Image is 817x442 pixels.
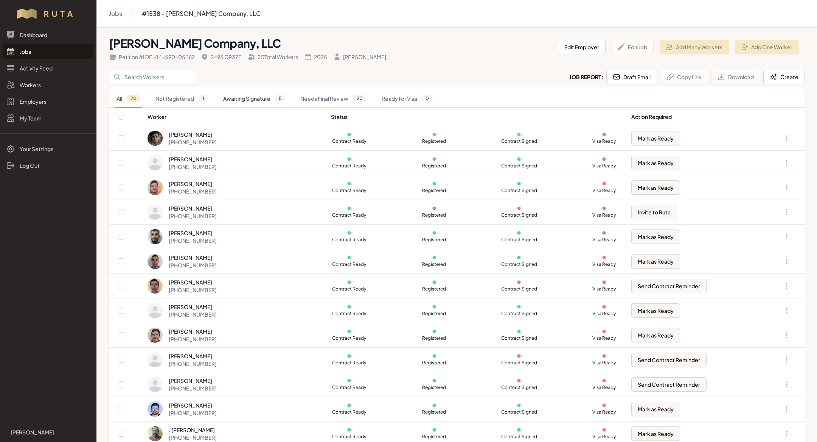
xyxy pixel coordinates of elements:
div: [PHONE_NUMBER] [169,261,217,269]
p: Registered [416,335,452,341]
a: Needs Final Review [299,90,368,108]
p: Visa Ready [586,163,622,169]
div: Worker [148,113,322,120]
div: [PHONE_NUMBER] [169,237,217,244]
p: Contract Signed [501,261,537,267]
p: Registered [416,237,452,243]
p: Contract Ready [331,384,367,390]
button: Draft Email [606,70,657,84]
p: Registered [416,212,452,218]
p: Contract Signed [501,237,537,243]
button: Add Many Workers [660,40,729,54]
p: Registered [416,286,452,292]
p: Registered [416,187,452,194]
p: Contract Signed [501,212,537,218]
p: Visa Ready [586,212,622,218]
div: [PERSON_NAME] [169,377,217,384]
p: Contract Ready [331,409,367,415]
a: #1538 - [PERSON_NAME] Company, LLC [142,6,261,21]
button: Mark as Ready [631,156,680,170]
button: Create [763,70,805,84]
button: Edit Employer [558,40,606,54]
th: Status [326,108,627,126]
p: Visa Ready [586,360,622,366]
a: Not Registered [154,90,210,108]
div: [PHONE_NUMBER] [169,311,217,318]
div: [PERSON_NAME] [169,401,217,409]
span: 20 [353,95,367,102]
div: [PERSON_NAME] [169,205,217,212]
p: Visa Ready [586,261,622,267]
h2: Job Report: [569,73,603,81]
div: [PERSON_NAME] [169,180,217,187]
div: [PERSON_NAME] [169,278,217,286]
button: Edit Job [612,40,654,54]
p: Contract Ready [331,286,367,292]
div: [PERSON_NAME] [169,328,217,335]
p: Registered [416,311,452,317]
p: Visa Ready [586,286,622,292]
button: Send Contract Reminder [631,279,707,293]
p: Registered [416,409,452,415]
a: Jobs [3,44,93,59]
a: Awaiting Signature [222,90,287,108]
p: Registered [416,138,452,144]
a: Ready for Visa [380,90,434,108]
div: [PHONE_NUMBER] [169,360,217,367]
p: Visa Ready [586,237,622,243]
p: Visa Ready [586,187,622,194]
button: Mark as Ready [631,254,680,269]
a: Your Settings [3,141,93,156]
p: Registered [416,384,452,390]
div: [PERSON_NAME] [169,352,217,360]
div: 20 Total Workers [248,53,298,61]
p: Registered [416,261,452,267]
a: Jobs [109,6,122,21]
div: [PERSON_NAME] [169,303,217,311]
p: Contract Signed [501,187,537,194]
p: Contract Ready [331,138,367,144]
div: [PHONE_NUMBER] [169,434,217,441]
button: Mark as Ready [631,131,680,145]
span: 1 [199,95,208,102]
div: [PERSON_NAME] [333,53,386,61]
p: [PERSON_NAME] [11,428,54,436]
img: Workflow [16,8,81,20]
p: Contract Ready [331,187,367,194]
div: 2495 CR37E [201,53,242,61]
p: Contract Signed [501,286,537,292]
div: Petition # IOE-84-590-05362 [109,53,195,61]
p: Contract Ready [331,311,367,317]
div: J [PERSON_NAME] [169,426,217,434]
p: Contract Signed [501,335,537,341]
a: Activity Feed [3,61,93,76]
a: Workers [3,77,93,92]
button: Download [711,70,760,84]
span: 5 [275,95,285,102]
div: [PHONE_NUMBER] [169,138,217,146]
div: [PERSON_NAME] [169,254,217,261]
nav: Breadcrumb [109,6,261,21]
p: Registered [416,434,452,440]
p: Contract Signed [501,360,537,366]
p: Contract Signed [501,434,537,440]
th: Action Required [627,108,760,126]
div: [PHONE_NUMBER] [169,409,217,417]
p: Visa Ready [586,311,622,317]
p: Visa Ready [586,384,622,390]
button: Mark as Ready [631,180,680,195]
button: Copy Link [660,70,708,84]
p: Visa Ready [586,138,622,144]
div: [PHONE_NUMBER] [169,384,217,392]
p: Contract Ready [331,434,367,440]
p: Contract Ready [331,163,367,169]
a: Log Out [3,158,93,173]
div: [PERSON_NAME] [169,229,217,237]
button: Mark as Ready [631,402,680,416]
a: Dashboard [3,27,93,42]
p: Registered [416,163,452,169]
p: Contract Signed [501,311,537,317]
h1: [PERSON_NAME] Company, LLC [109,36,552,50]
p: Registered [416,360,452,366]
a: Employers [3,94,93,109]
